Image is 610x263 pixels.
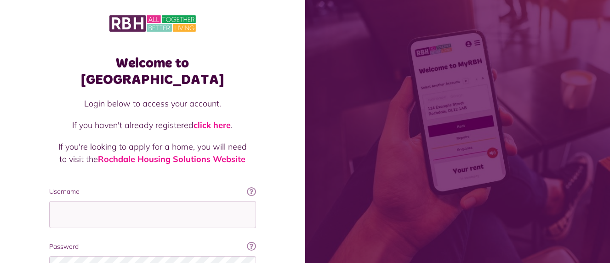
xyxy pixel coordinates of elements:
label: Username [49,187,256,196]
p: Login below to access your account. [58,97,247,110]
a: click here [194,120,231,130]
img: MyRBH [109,14,196,33]
p: If you haven't already registered . [58,119,247,131]
h1: Welcome to [GEOGRAPHIC_DATA] [49,55,256,88]
a: Rochdale Housing Solutions Website [98,154,245,164]
label: Password [49,242,256,252]
p: If you're looking to apply for a home, you will need to visit the [58,140,247,165]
